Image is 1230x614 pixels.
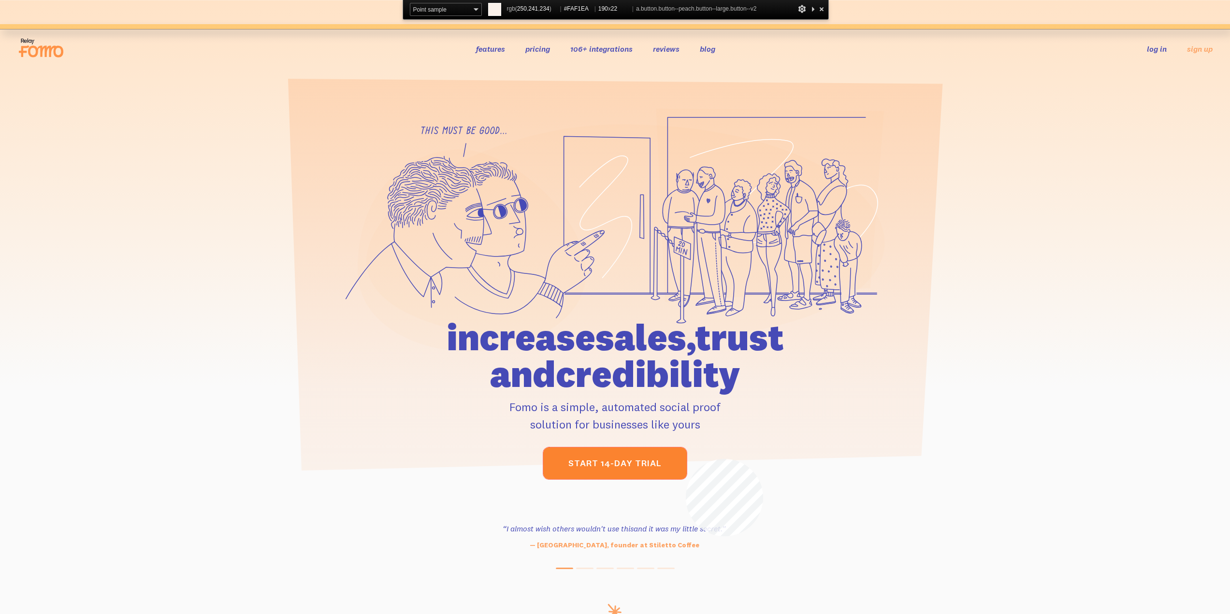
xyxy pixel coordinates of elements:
[564,3,592,15] span: #FAF1EA
[653,44,680,54] a: reviews
[391,398,839,433] p: Fomo is a simple, automated social proof solution for businesses like yours
[611,5,617,12] span: 22
[570,44,633,54] a: 106+ integrations
[391,319,839,392] h1: increase sales, trust and credibility
[517,5,527,12] span: 250
[797,3,807,15] div: Options
[476,44,505,54] a: features
[598,5,608,12] span: 190
[525,44,550,54] a: pricing
[809,3,817,15] div: Collapse This Panel
[507,3,558,15] span: rgb( , , )
[540,5,550,12] span: 234
[528,5,538,12] span: 241
[1187,44,1213,54] a: sign up
[543,447,687,479] a: start 14-day trial
[482,523,746,534] h3: “I almost wish others wouldn't use this and it was my little secret.”
[594,5,596,12] span: |
[632,5,634,12] span: |
[560,5,562,12] span: |
[700,44,715,54] a: blog
[482,540,746,550] p: — [GEOGRAPHIC_DATA], founder at Stiletto Coffee
[1147,44,1167,54] a: log in
[598,3,630,15] span: x
[636,3,757,15] span: a
[817,3,826,15] div: Close and Stop Picking
[639,5,757,12] span: .button.button--peach.button--large.button--v2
